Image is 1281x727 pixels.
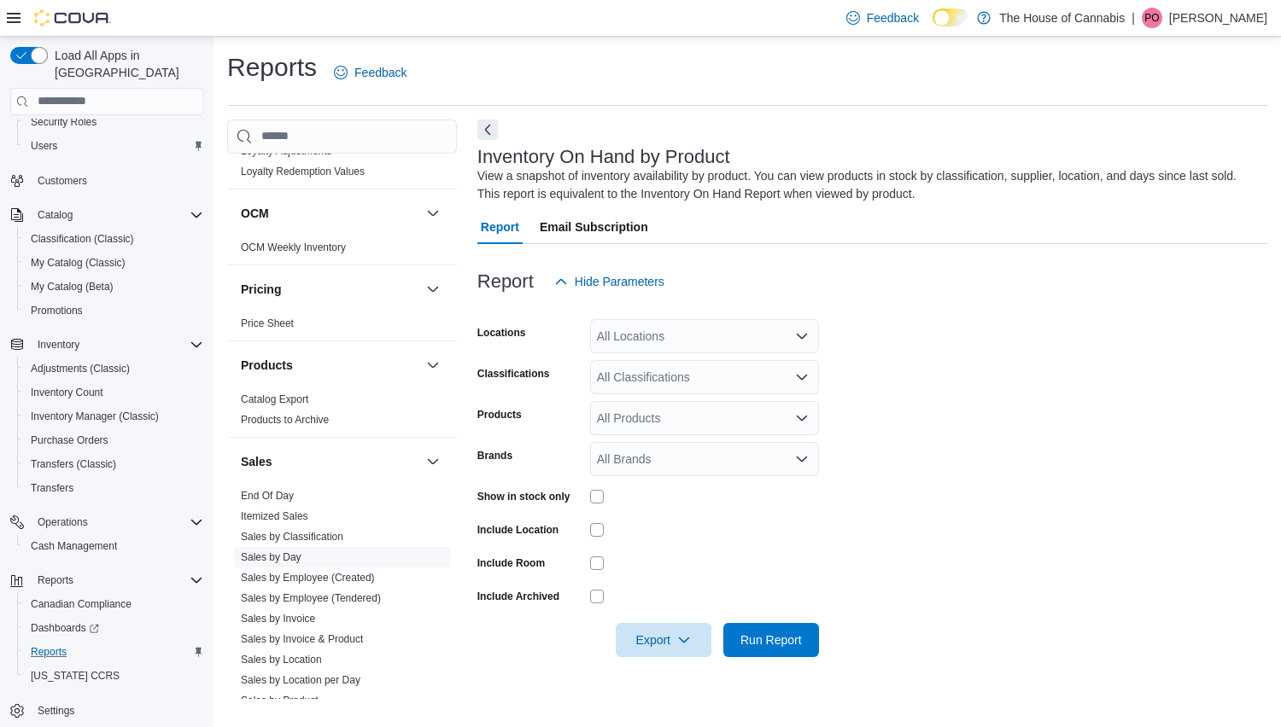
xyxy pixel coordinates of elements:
a: Products to Archive [241,414,329,426]
img: Cova [34,9,111,26]
span: Sales by Invoice & Product [241,632,363,646]
span: Reports [31,570,203,590]
span: Price Sheet [241,317,294,330]
button: Inventory Manager (Classic) [17,404,210,428]
span: Customers [38,174,87,188]
a: End Of Day [241,490,294,502]
a: Dashboards [17,616,210,640]
button: Adjustments (Classic) [17,357,210,381]
button: Reports [17,640,210,664]
span: Sales by Classification [241,530,343,544]
a: Loyalty Redemption Values [241,166,365,177]
button: Reports [31,570,80,590]
a: Users [24,136,64,156]
button: Inventory [31,334,86,355]
button: Purchase Orders [17,428,210,452]
button: Operations [3,510,210,534]
button: Pricing [241,281,419,298]
span: Settings [31,700,203,721]
span: Sales by Employee (Tendered) [241,591,381,605]
div: Loyalty [227,141,457,189]
button: Cash Management [17,534,210,558]
a: Inventory Count [24,382,110,403]
a: My Catalog (Classic) [24,253,132,273]
button: Pricing [423,279,443,300]
div: Pearlyna Ong [1142,8,1162,28]
button: Open list of options [795,452,809,466]
span: OCM Weekly Inventory [241,241,346,254]
span: Security Roles [31,115,97,129]
span: Operations [38,515,88,529]
button: Classification (Classic) [17,227,210,251]
a: Sales by Employee (Created) [241,572,375,584]
a: Inventory Manager (Classic) [24,406,166,427]
span: Hide Parameters [575,273,664,290]
span: Inventory Manager (Classic) [24,406,203,427]
span: Reports [24,642,203,662]
p: | [1132,8,1135,28]
h3: Sales [241,453,272,470]
span: Purchase Orders [31,433,108,447]
button: Users [17,134,210,158]
button: Hide Parameters [547,265,671,299]
a: Dashboards [24,618,106,638]
button: Sales [241,453,419,470]
span: Purchase Orders [24,430,203,451]
span: My Catalog (Beta) [31,280,114,294]
button: Promotions [17,299,210,323]
label: Locations [477,326,526,340]
span: Run Report [740,631,802,648]
a: Settings [31,701,81,721]
button: Canadian Compliance [17,592,210,616]
span: Itemized Sales [241,509,308,523]
span: Catalog [38,208,73,222]
span: Classification (Classic) [24,229,203,249]
span: My Catalog (Classic) [31,256,126,270]
a: Sales by Day [241,551,301,563]
span: Export [626,623,701,657]
a: Loyalty Adjustments [241,145,332,157]
a: Feedback [839,1,926,35]
a: My Catalog (Beta) [24,276,120,297]
span: Products to Archive [241,413,329,427]
span: Dashboards [31,621,99,635]
h3: Products [241,357,293,374]
span: Inventory [38,338,79,352]
span: Transfers (Classic) [31,457,116,471]
span: Canadian Compliance [24,594,203,614]
button: Transfers [17,476,210,500]
div: View a snapshot of inventory availability by product. You can view products in stock by classific... [477,167,1259,203]
div: Pricing [227,313,457,340]
span: [US_STATE] CCRS [31,669,120,683]
span: Adjustments (Classic) [31,362,130,375]
a: Security Roles [24,112,103,132]
a: Purchase Orders [24,430,115,451]
label: Include Room [477,556,545,570]
button: Operations [31,512,95,532]
button: Open list of options [795,329,809,343]
p: The House of Cannabis [999,8,1125,28]
a: Sales by Invoice [241,613,315,625]
p: [PERSON_NAME] [1169,8,1267,28]
a: Itemized Sales [241,510,308,522]
button: Run Report [723,623,819,657]
button: Products [423,355,443,375]
span: My Catalog (Classic) [24,253,203,273]
a: Cash Management [24,536,124,556]
a: [US_STATE] CCRS [24,666,126,686]
label: Classifications [477,367,550,381]
button: Export [616,623,711,657]
span: My Catalog (Beta) [24,276,203,297]
span: Catalog [31,205,203,225]
span: Reports [38,573,73,587]
a: Promotions [24,300,90,321]
span: Classification (Classic) [31,232,134,246]
button: Catalog [3,203,210,227]
a: Sales by Product [241,695,319,707]
button: Settings [3,698,210,723]
button: Open list of options [795,411,809,425]
span: Sales by Location per Day [241,673,360,687]
span: Dark Mode [933,26,933,27]
a: Transfers [24,478,80,498]
button: [US_STATE] CCRS [17,664,210,688]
